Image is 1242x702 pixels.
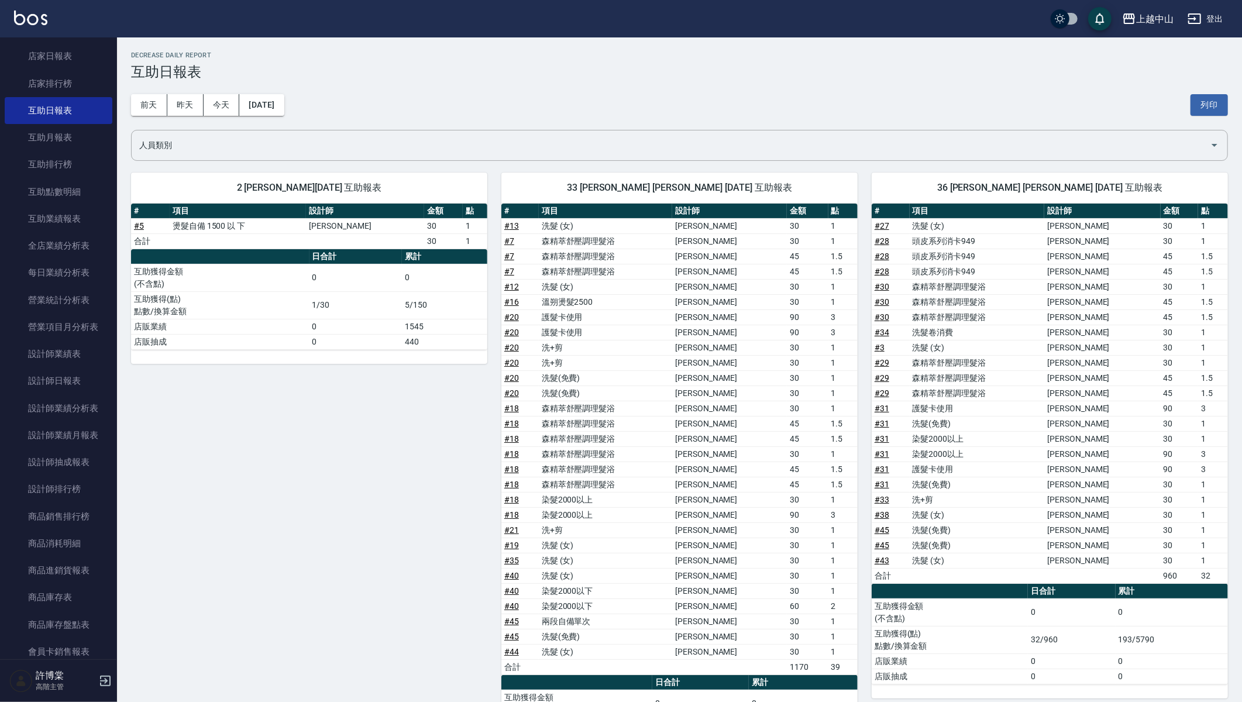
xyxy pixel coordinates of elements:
td: 3 [828,309,858,325]
td: 森精萃舒壓調理髮浴 [539,477,672,492]
td: 1 [828,218,858,233]
td: [PERSON_NAME] [306,218,424,233]
td: 45 [787,249,828,264]
td: 30 [787,492,828,507]
table: a dense table [131,249,487,350]
img: Logo [14,11,47,25]
td: 1 [463,233,487,249]
th: 項目 [170,204,306,219]
td: 90 [787,309,828,325]
td: [PERSON_NAME] [672,294,787,309]
button: 昨天 [167,94,204,116]
td: 1 [1198,416,1228,431]
a: #28 [875,236,889,246]
th: 金額 [1161,204,1199,219]
a: 互助月報表 [5,124,112,151]
td: 30 [787,386,828,401]
td: 1 [828,386,858,401]
a: #20 [504,373,519,383]
td: 1.5 [828,264,858,279]
td: [PERSON_NAME] [1044,386,1160,401]
td: 1 [1198,507,1228,522]
td: 45 [787,431,828,446]
td: 1.5 [1198,249,1228,264]
td: 30 [787,446,828,462]
button: 今天 [204,94,240,116]
td: 洗髮 (女) [910,507,1045,522]
td: [PERSON_NAME] [1044,264,1160,279]
td: [PERSON_NAME] [1044,462,1160,477]
a: #19 [504,541,519,550]
td: 30 [1161,340,1199,355]
a: #40 [504,586,519,596]
a: #18 [504,404,519,413]
a: #13 [504,221,519,230]
h5: 許博棠 [36,670,95,682]
td: 1 [828,279,858,294]
th: 設計師 [672,204,787,219]
a: #20 [504,312,519,322]
a: 互助排行榜 [5,151,112,178]
td: 森精萃舒壓調理髮浴 [539,431,672,446]
td: 30 [787,370,828,386]
td: 45 [1161,309,1199,325]
td: 45 [1161,264,1199,279]
a: #20 [504,328,519,337]
a: #44 [504,647,519,656]
td: 1.5 [1198,264,1228,279]
td: 店販抽成 [131,334,309,349]
td: 1 [828,355,858,370]
a: #31 [875,434,889,443]
td: 1 [828,446,858,462]
td: 洗髮(免費) [910,416,1045,431]
td: 1.5 [1198,309,1228,325]
td: 30 [1161,355,1199,370]
td: [PERSON_NAME] [672,340,787,355]
td: 染髮2000以上 [539,507,672,522]
td: [PERSON_NAME] [1044,355,1160,370]
td: 森精萃舒壓調理髮浴 [539,401,672,416]
td: [PERSON_NAME] [672,279,787,294]
td: 1.5 [1198,370,1228,386]
td: 1/30 [309,291,402,319]
td: [PERSON_NAME] [672,309,787,325]
a: #30 [875,297,889,307]
td: 染髮2000以上 [910,446,1045,462]
td: 3 [1198,401,1228,416]
td: [PERSON_NAME] [1044,325,1160,340]
td: 互助獲得(點) 點數/換算金額 [131,291,309,319]
a: #31 [875,404,889,413]
a: 設計師業績分析表 [5,395,112,422]
button: 列印 [1191,94,1228,116]
a: 全店業績分析表 [5,232,112,259]
th: 點 [463,204,487,219]
td: 30 [1161,218,1199,233]
td: 1.5 [828,462,858,477]
td: [PERSON_NAME] [1044,279,1160,294]
td: 頭皮系列消卡949 [910,264,1045,279]
td: 30 [1161,507,1199,522]
td: 森精萃舒壓調理髮浴 [539,416,672,431]
td: [PERSON_NAME] [1044,446,1160,462]
a: #16 [504,297,519,307]
a: #20 [504,388,519,398]
input: 人員名稱 [136,135,1205,156]
td: 燙髮自備 1500 以 下 [170,218,306,233]
td: 45 [1161,370,1199,386]
td: 1.5 [828,431,858,446]
td: 合計 [131,233,170,249]
a: #18 [504,464,519,474]
td: 森精萃舒壓調理髮浴 [910,386,1045,401]
a: #30 [875,282,889,291]
td: [PERSON_NAME] [1044,309,1160,325]
td: 1 [828,522,858,538]
td: 洗髮 (女) [539,279,672,294]
td: [PERSON_NAME] [1044,218,1160,233]
a: #45 [504,632,519,641]
td: 1 [828,294,858,309]
a: 互助日報表 [5,97,112,124]
td: 洗+剪 [910,492,1045,507]
td: 洗髮(免費) [539,370,672,386]
td: [PERSON_NAME] [672,492,787,507]
td: 30 [1161,233,1199,249]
